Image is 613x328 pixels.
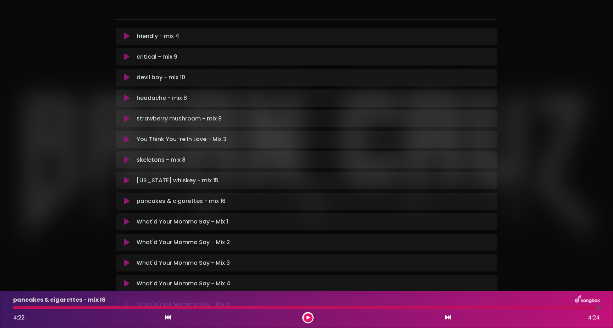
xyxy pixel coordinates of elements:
p: critical - mix 9 [137,53,177,61]
p: devil boy - mix 10 [137,73,185,82]
span: 4:24 [588,313,600,322]
p: What'd Your Momma Say - Mix 4 [137,279,230,288]
p: strawberry mushroom - mix 8 [137,114,222,123]
p: pancakes & cigarettes - mix 16 [13,296,106,304]
p: You Think You-re In Love - Mix 3 [137,135,227,144]
span: 4:22 [13,313,24,322]
p: What'd Your Momma Say - Mix 1 [137,217,228,226]
p: pancakes & cigarettes - mix 16 [137,197,226,205]
p: friendly - mix 4 [137,32,179,41]
p: What'd Your Momma Say - Mix 2 [137,238,230,247]
p: headache - mix 8 [137,94,187,102]
p: What'd Your Momma Say - Mix 3 [137,259,230,267]
p: [US_STATE] whiskey - mix 15 [137,176,219,185]
p: skeletons - mix 8 [137,156,186,164]
img: songbox-logo-white.png [575,295,600,305]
